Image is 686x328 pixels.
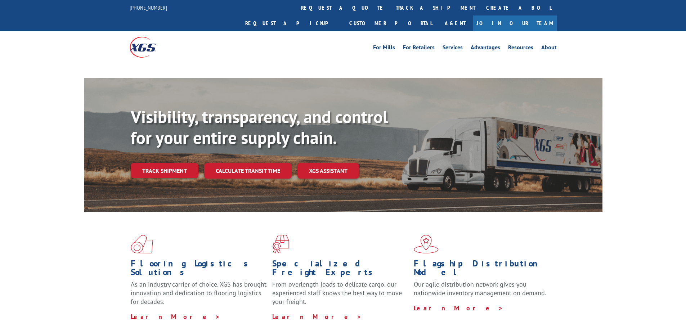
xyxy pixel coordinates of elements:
[471,45,500,53] a: Advantages
[131,280,266,306] span: As an industry carrier of choice, XGS has brought innovation and dedication to flooring logistics...
[297,163,359,179] a: XGS ASSISTANT
[473,15,557,31] a: Join Our Team
[130,4,167,11] a: [PHONE_NUMBER]
[414,304,503,312] a: Learn More >
[272,235,289,253] img: xgs-icon-focused-on-flooring-red
[508,45,533,53] a: Resources
[272,259,408,280] h1: Specialized Freight Experts
[443,45,463,53] a: Services
[438,15,473,31] a: Agent
[414,280,546,297] span: Our agile distribution network gives you nationwide inventory management on demand.
[131,105,388,149] b: Visibility, transparency, and control for your entire supply chain.
[204,163,292,179] a: Calculate transit time
[240,15,344,31] a: Request a pickup
[414,259,550,280] h1: Flagship Distribution Model
[131,313,220,321] a: Learn More >
[373,45,395,53] a: For Mills
[344,15,438,31] a: Customer Portal
[131,235,153,253] img: xgs-icon-total-supply-chain-intelligence-red
[272,280,408,312] p: From overlength loads to delicate cargo, our experienced staff knows the best way to move your fr...
[131,259,267,280] h1: Flooring Logistics Solutions
[414,235,439,253] img: xgs-icon-flagship-distribution-model-red
[541,45,557,53] a: About
[131,163,198,178] a: Track shipment
[272,313,362,321] a: Learn More >
[403,45,435,53] a: For Retailers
